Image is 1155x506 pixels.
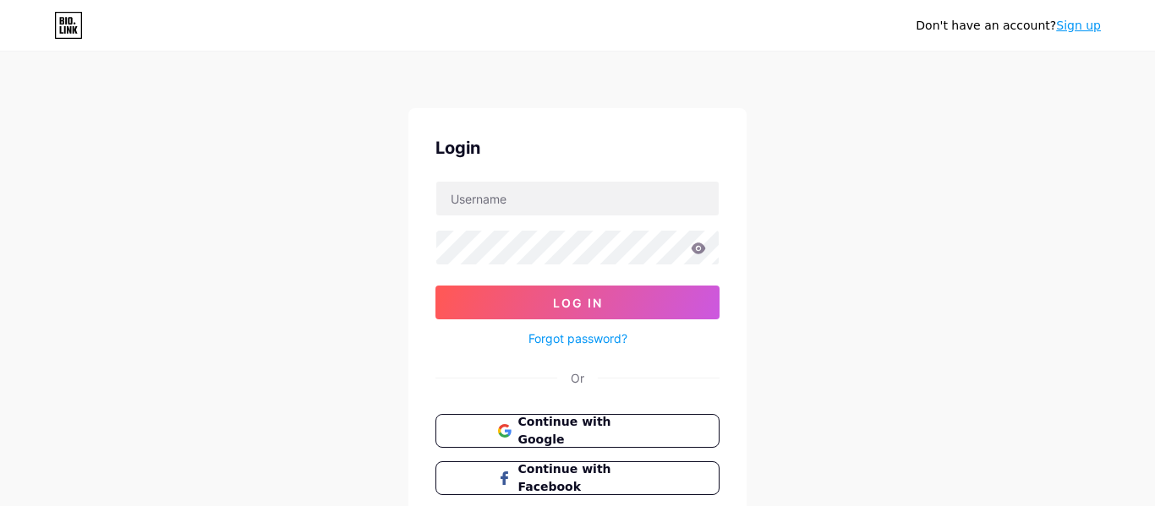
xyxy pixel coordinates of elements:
span: Log In [553,296,603,310]
a: Forgot password? [528,329,627,347]
span: Continue with Facebook [518,460,658,496]
input: Username [436,182,719,215]
a: Sign up [1056,19,1101,32]
div: Or [571,369,584,387]
span: Continue with Google [518,413,658,449]
div: Don't have an account? [916,17,1101,35]
div: Login [435,135,720,161]
button: Log In [435,286,720,319]
button: Continue with Google [435,414,720,448]
button: Continue with Facebook [435,461,720,495]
